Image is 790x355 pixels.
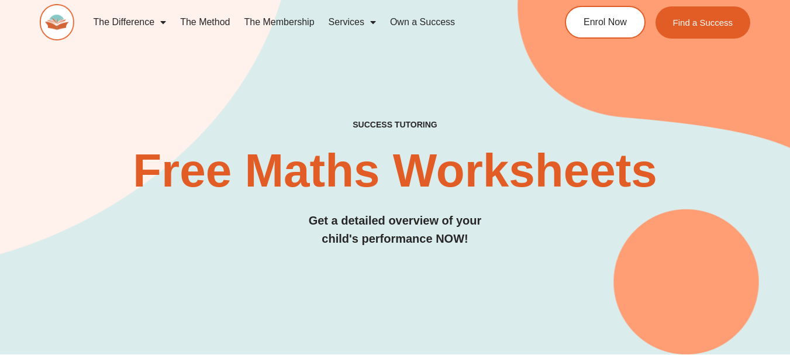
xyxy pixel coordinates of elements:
[40,120,751,130] h4: SUCCESS TUTORING​
[673,18,733,27] span: Find a Success
[383,9,462,36] a: Own a Success
[322,9,383,36] a: Services
[565,6,646,39] a: Enrol Now
[173,9,237,36] a: The Method
[86,9,173,36] a: The Difference
[584,18,627,27] span: Enrol Now
[40,212,751,248] h3: Get a detailed overview of your child's performance NOW!
[656,6,751,39] a: Find a Success
[237,9,322,36] a: The Membership
[40,147,751,194] h2: Free Maths Worksheets​
[86,9,524,36] nav: Menu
